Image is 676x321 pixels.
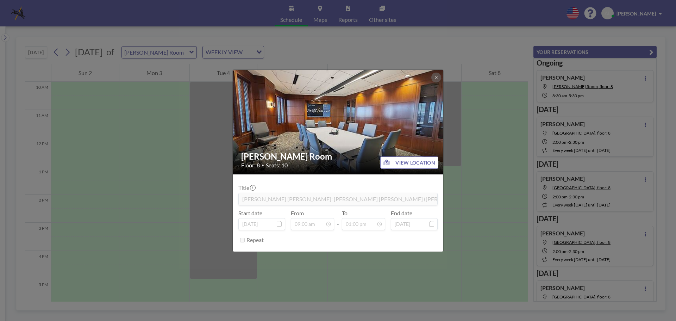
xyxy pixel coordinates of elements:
[238,184,255,191] label: Title
[342,210,348,217] label: To
[238,210,262,217] label: Start date
[241,162,260,169] span: Floor: 8
[380,156,438,169] button: VIEW LOCATION
[337,212,339,228] span: -
[241,151,436,162] h2: [PERSON_NAME] Room
[291,210,304,217] label: From
[233,42,444,201] img: 537.jpg
[266,162,288,169] span: Seats: 10
[391,210,412,217] label: End date
[239,193,437,205] input: (No title)
[262,162,264,168] span: •
[246,236,264,243] label: Repeat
